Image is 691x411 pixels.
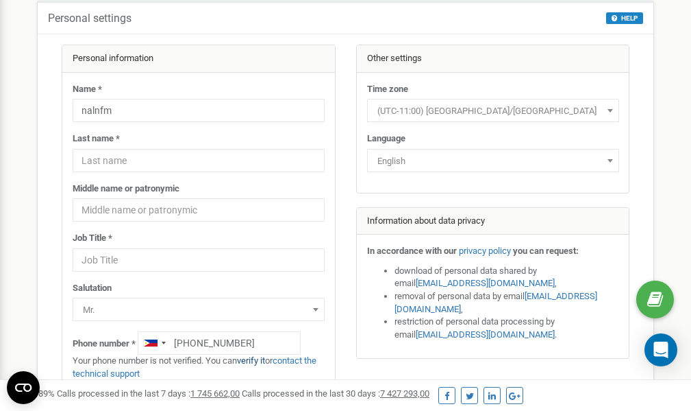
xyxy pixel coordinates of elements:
[367,149,619,172] span: English
[73,83,102,96] label: Name *
[606,12,643,24] button: HELP
[62,45,335,73] div: Personal information
[57,388,240,399] span: Calls processed in the last 7 days :
[394,291,597,314] a: [EMAIL_ADDRESS][DOMAIN_NAME]
[73,232,112,245] label: Job Title *
[73,132,120,145] label: Last name *
[394,316,619,341] li: restriction of personal data processing by email .
[416,329,555,340] a: [EMAIL_ADDRESS][DOMAIN_NAME]
[513,246,579,256] strong: you can request:
[367,132,405,145] label: Language
[416,278,555,288] a: [EMAIL_ADDRESS][DOMAIN_NAME]
[367,83,408,96] label: Time zone
[73,298,325,321] span: Mr.
[357,45,629,73] div: Other settings
[73,149,325,172] input: Last name
[190,388,240,399] u: 1 745 662,00
[73,338,136,351] label: Phone number *
[459,246,511,256] a: privacy policy
[73,183,179,196] label: Middle name or patronymic
[357,208,629,235] div: Information about data privacy
[394,265,619,290] li: download of personal data shared by email ,
[237,355,265,366] a: verify it
[138,331,301,355] input: +1-800-555-55-55
[73,282,112,295] label: Salutation
[380,388,429,399] u: 7 427 293,00
[367,99,619,122] span: (UTC-11:00) Pacific/Midway
[73,355,316,379] a: contact the technical support
[73,99,325,122] input: Name
[48,12,131,25] h5: Personal settings
[394,290,619,316] li: removal of personal data by email ,
[73,355,325,380] p: Your phone number is not verified. You can or
[644,333,677,366] div: Open Intercom Messenger
[73,198,325,222] input: Middle name or patronymic
[73,248,325,272] input: Job Title
[367,246,457,256] strong: In accordance with our
[242,388,429,399] span: Calls processed in the last 30 days :
[7,371,40,404] button: Open CMP widget
[372,152,614,171] span: English
[138,332,170,354] div: Telephone country code
[372,102,614,121] span: (UTC-11:00) Pacific/Midway
[77,301,320,320] span: Mr.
